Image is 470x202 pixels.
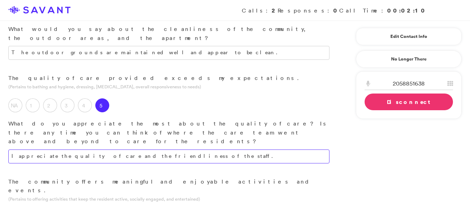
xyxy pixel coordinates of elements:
p: The community offers meaningful and enjoyable activities and events. [8,177,329,195]
label: 1 [26,98,40,112]
a: No Longer There [356,50,462,68]
strong: 2 [272,7,278,14]
label: 2 [43,98,57,112]
label: 3 [61,98,74,112]
strong: 0 [333,7,339,14]
a: Edit Contact Info [365,31,453,42]
a: Disconnect [365,94,453,110]
label: NA [8,98,22,112]
p: (Pertains to bathing and hygiene, dressing, [MEDICAL_DATA], overall responsiveness to needs) [8,83,329,90]
label: 5 [95,98,109,112]
p: The quality of care provided exceeds my expectations. [8,74,329,83]
p: What do you appreciate the most about the quality of care? Is there any time you can think of whe... [8,119,329,146]
p: What would you say about the cleanliness of the community, the outdoor areas, and the apartment? [8,25,329,42]
label: 4 [78,98,92,112]
strong: 00:02:10 [387,7,427,14]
